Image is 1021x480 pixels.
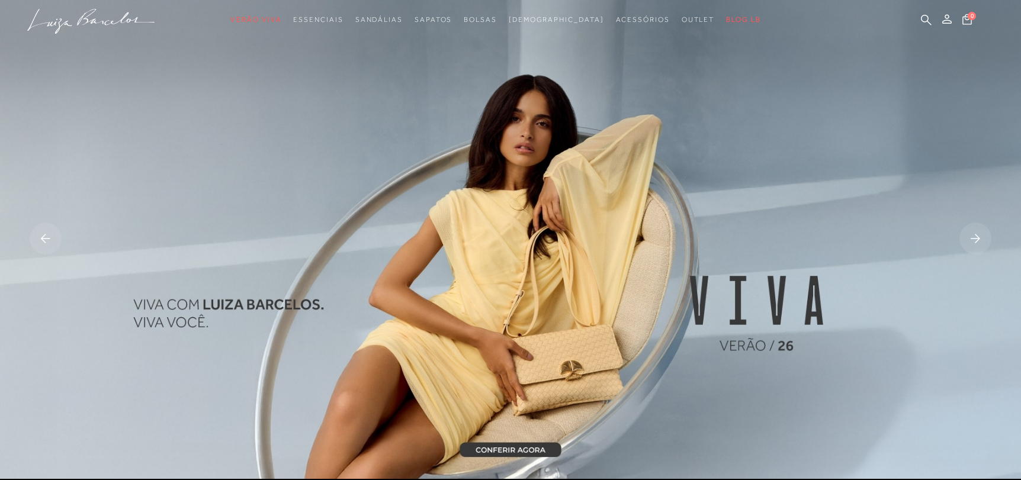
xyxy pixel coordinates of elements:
a: noSubCategoriesText [682,9,715,31]
a: noSubCategoriesText [415,9,452,31]
span: Outlet [682,15,715,24]
span: Bolsas [464,15,497,24]
a: noSubCategoriesText [509,9,604,31]
a: noSubCategoriesText [464,9,497,31]
a: noSubCategoriesText [355,9,403,31]
span: Acessórios [616,15,670,24]
span: Sandálias [355,15,403,24]
span: BLOG LB [726,15,760,24]
a: noSubCategoriesText [293,9,343,31]
span: Verão Viva [230,15,281,24]
a: noSubCategoriesText [230,9,281,31]
a: BLOG LB [726,9,760,31]
span: Essenciais [293,15,343,24]
span: 0 [968,12,976,20]
span: [DEMOGRAPHIC_DATA] [509,15,604,24]
span: Sapatos [415,15,452,24]
button: 0 [959,13,975,29]
a: noSubCategoriesText [616,9,670,31]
